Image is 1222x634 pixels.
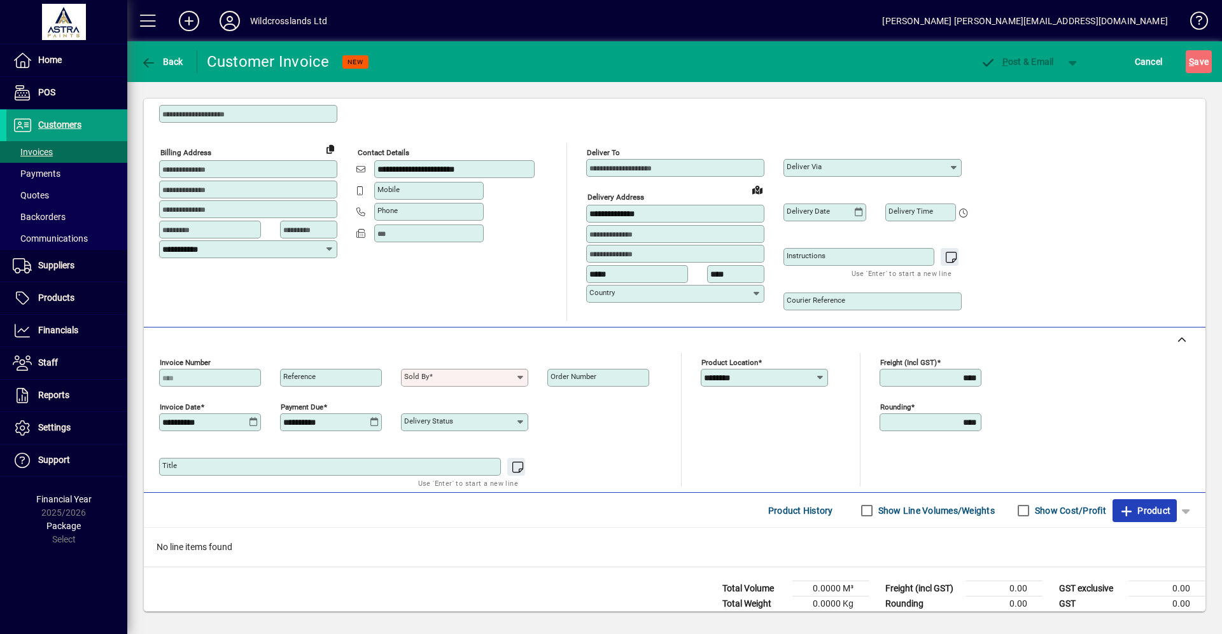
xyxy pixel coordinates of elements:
[250,11,327,31] div: Wildcrosslands Ltd
[38,422,71,432] span: Settings
[36,494,92,504] span: Financial Year
[162,461,177,470] mat-label: Title
[13,233,88,244] span: Communications
[1119,500,1170,521] span: Product
[787,207,830,216] mat-label: Delivery date
[6,412,127,444] a: Settings
[787,251,825,260] mat-label: Instructions
[1181,3,1206,44] a: Knowledge Base
[1053,581,1129,596] td: GST exclusive
[792,581,869,596] td: 0.0000 M³
[38,120,81,130] span: Customers
[882,11,1168,31] div: [PERSON_NAME] [PERSON_NAME][EMAIL_ADDRESS][DOMAIN_NAME]
[880,403,911,411] mat-label: Rounding
[787,296,845,305] mat-label: Courier Reference
[141,57,183,67] span: Back
[38,455,70,465] span: Support
[13,212,66,222] span: Backorders
[716,596,792,612] td: Total Weight
[209,10,250,32] button: Profile
[13,190,49,200] span: Quotes
[880,358,937,367] mat-label: Freight (incl GST)
[127,50,197,73] app-page-header-button: Back
[144,528,1205,567] div: No line items found
[1135,52,1163,72] span: Cancel
[1189,57,1194,67] span: S
[879,596,966,612] td: Rounding
[348,58,363,66] span: NEW
[1132,50,1166,73] button: Cancel
[6,250,127,282] a: Suppliers
[6,315,127,347] a: Financials
[46,521,81,531] span: Package
[1053,596,1129,612] td: GST
[966,581,1043,596] td: 0.00
[551,372,596,381] mat-label: Order number
[160,403,200,411] mat-label: Invoice date
[763,499,838,522] button: Product History
[38,87,55,97] span: POS
[1189,52,1209,72] span: ave
[701,358,758,367] mat-label: Product location
[6,163,127,184] a: Payments
[787,162,822,171] mat-label: Deliver via
[1113,499,1177,522] button: Product
[160,358,211,367] mat-label: Invoice number
[6,77,127,109] a: POS
[792,596,869,612] td: 0.0000 Kg
[137,50,186,73] button: Back
[966,596,1043,612] td: 0.00
[747,179,768,200] a: View on map
[377,185,400,194] mat-label: Mobile
[587,148,620,157] mat-label: Deliver To
[13,169,60,179] span: Payments
[716,581,792,596] td: Total Volume
[283,372,316,381] mat-label: Reference
[974,50,1060,73] button: Post & Email
[1032,504,1106,517] label: Show Cost/Profit
[38,357,58,368] span: Staff
[888,207,933,216] mat-label: Delivery time
[6,282,127,314] a: Products
[1129,581,1205,596] td: 0.00
[38,260,74,270] span: Suppliers
[980,57,1054,67] span: ost & Email
[6,347,127,379] a: Staff
[1129,596,1205,612] td: 0.00
[876,504,995,517] label: Show Line Volumes/Weights
[6,141,127,163] a: Invoices
[589,288,615,297] mat-label: Country
[768,500,833,521] span: Product History
[13,147,53,157] span: Invoices
[6,45,127,76] a: Home
[6,228,127,249] a: Communications
[404,372,429,381] mat-label: Sold by
[852,266,952,280] mat-hint: Use 'Enter' to start a new line
[38,390,69,400] span: Reports
[404,417,453,425] mat-label: Delivery status
[320,139,341,159] button: Copy to Delivery address
[281,403,323,411] mat-label: Payment due
[879,581,966,596] td: Freight (incl GST)
[38,55,62,65] span: Home
[6,444,127,476] a: Support
[169,10,209,32] button: Add
[6,206,127,228] a: Backorders
[418,476,518,490] mat-hint: Use 'Enter' to start a new line
[1186,50,1212,73] button: Save
[1002,57,1008,67] span: P
[377,206,398,215] mat-label: Phone
[38,293,74,303] span: Products
[207,52,330,72] div: Customer Invoice
[38,325,78,335] span: Financials
[6,184,127,206] a: Quotes
[6,380,127,411] a: Reports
